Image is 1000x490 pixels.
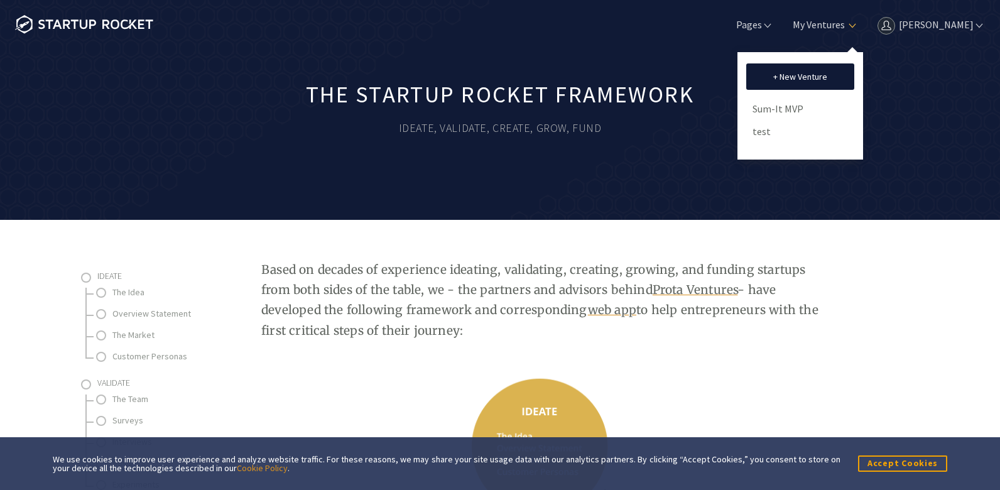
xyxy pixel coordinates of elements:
[112,349,238,364] a: Customer Personas
[858,455,947,471] button: Accept Cookies
[53,455,840,472] div: We use cookies to improve user experience and analyze website traffic. For these reasons, we may ...
[97,270,122,281] span: Ideate
[112,285,238,300] a: The Idea
[734,18,773,31] a: Pages
[753,122,848,141] a: test
[112,391,238,407] a: The Team
[753,99,848,118] a: Sum-It MVP
[790,18,845,31] a: My Ventures
[112,306,238,322] a: Overview Statement
[97,377,130,388] span: Validate
[112,434,238,450] a: Interviews
[237,462,288,474] a: Cookie Policy
[588,302,636,317] a: web app
[875,18,985,31] a: [PERSON_NAME]
[653,282,738,297] a: Prota Ventures
[112,327,238,343] a: The Market
[261,259,821,340] p: Based on decades of experience ideating, validating, creating, growing, and funding startups from...
[746,63,854,90] a: + New Venture
[112,413,238,428] a: Surveys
